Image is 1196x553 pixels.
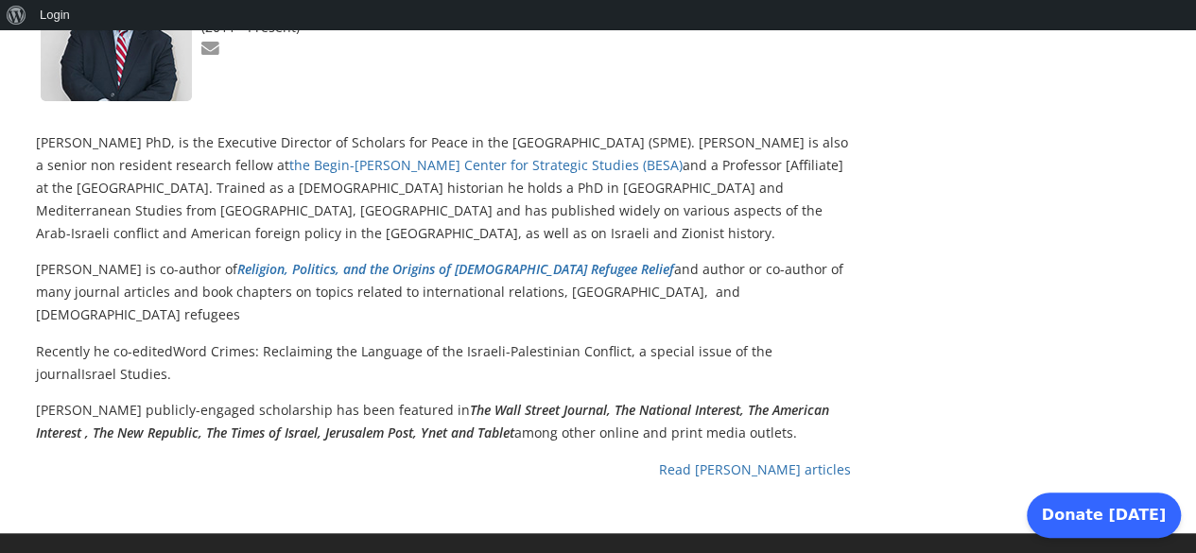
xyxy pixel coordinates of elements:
p: [PERSON_NAME] is co-author of and author or co-author of many journal articles and book chapters ... [36,258,852,325]
p: [PERSON_NAME] PhD, is the Executive Director of Scholars for Peace in the [GEOGRAPHIC_DATA] (SPME... [36,131,852,244]
p: Recently he co-edited , a special issue of the journal [36,340,852,386]
a: Read [PERSON_NAME] articles [659,460,851,478]
i: Israel Studies. [81,365,171,383]
p: [PERSON_NAME] publicly-engaged scholarship has been featured in among other online and print medi... [36,399,852,444]
a: Religion, Politics, and the Origins of [DEMOGRAPHIC_DATA] Refugee Relief [237,260,674,278]
i: Word Crimes: Reclaiming the Language of the Israeli-Palestinian [173,342,581,360]
i: Conflict [584,342,632,360]
a: the Begin-[PERSON_NAME] Center for Strategic Studies (BESA) [289,156,683,174]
